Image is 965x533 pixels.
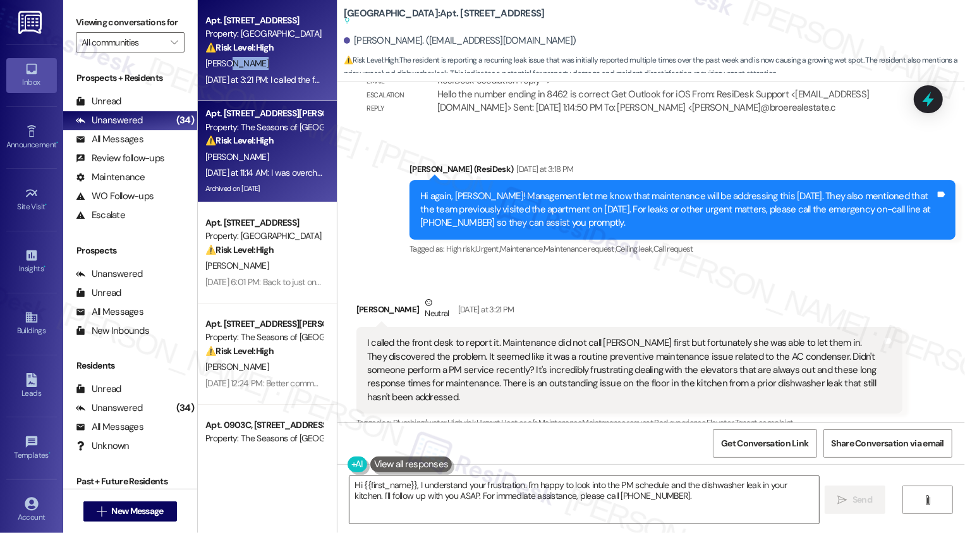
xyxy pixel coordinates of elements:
div: Unread [76,95,121,108]
div: (34) [173,398,197,418]
div: Apt. [STREET_ADDRESS][PERSON_NAME] [205,107,322,120]
span: [PERSON_NAME] [205,260,269,271]
div: [DATE] at 3:18 PM [514,162,574,176]
a: Inbox [6,58,57,92]
span: Urgent , [476,243,500,254]
div: Prospects + Residents [63,71,197,85]
div: Maintenance [76,171,145,184]
span: Bad experience , [654,417,706,428]
div: Unanswered [76,401,143,415]
span: Maintenance request , [582,417,654,428]
div: Unanswered [76,114,143,127]
div: Tagged as: [356,414,902,432]
div: Past + Future Residents [63,475,197,488]
span: Plumbing/water , [393,417,447,428]
div: Unread [76,383,121,396]
div: Property: [GEOGRAPHIC_DATA] [205,27,322,40]
strong: ⚠️ Risk Level: High [205,345,274,357]
span: [PERSON_NAME] [205,151,269,162]
div: Unanswered [76,267,143,281]
strong: ⚠️ Risk Level: High [344,55,398,65]
div: New Inbounds [76,324,149,338]
label: Viewing conversations for [76,13,185,32]
div: Apt. [STREET_ADDRESS] [205,14,322,27]
span: Maintenance request , [543,243,616,254]
span: [PERSON_NAME] [205,361,269,372]
span: New Message [111,505,163,518]
div: Prospects [63,244,197,257]
strong: ⚠️ Risk Level: High [205,135,274,146]
strong: ⚠️ Risk Level: High [205,244,274,255]
div: [PERSON_NAME] [356,296,902,327]
a: Buildings [6,307,57,341]
div: [DATE] at 3:21 PM [455,303,514,316]
div: I called the front desk to report it. Maintenance did not call [PERSON_NAME] first but fortunatel... [367,336,882,404]
div: [PERSON_NAME] (ResiDesk) [410,162,956,180]
strong: ⚠️ Risk Level: High [205,42,274,53]
i:  [97,506,106,517]
div: Neutral [422,296,451,322]
i:  [838,495,847,505]
div: ResiDesk escalation reply -> Hello the number ending in 8462 is correct Get Outlook for iOS From:... [437,74,870,114]
span: Get Conversation Link [721,437,808,450]
b: [GEOGRAPHIC_DATA]: Apt. [STREET_ADDRESS] [344,7,545,28]
div: Property: The Seasons of [GEOGRAPHIC_DATA] [205,121,322,134]
div: [DATE] 6:01 PM: Back to just one elevator working [205,276,383,288]
span: : The resident is reporting a recurring leak issue that was initially reported multiple times ove... [344,54,965,81]
div: Apt. 0903C, [STREET_ADDRESS][PERSON_NAME] [205,419,322,432]
span: Tenant complaint [735,417,793,428]
span: Maintenance , [500,243,543,254]
div: Tagged as: [410,240,956,258]
a: Templates • [6,431,57,465]
span: Heat or a/c , [501,417,538,428]
div: (34) [173,111,197,130]
textarea: Hi {{first_name}}, I understand your frustration. I'm happy to look into the PM schedule and the ... [349,476,819,524]
span: Elevator , [707,417,735,428]
div: Escalate [76,209,125,222]
div: Archived on [DATE] [204,181,324,197]
div: Property: The Seasons of [GEOGRAPHIC_DATA] [205,432,322,445]
div: Property: The Seasons of [GEOGRAPHIC_DATA] [205,331,322,344]
div: Unknown [76,439,130,453]
div: All Messages [76,420,143,434]
button: Share Conversation via email [823,429,952,458]
img: ResiDesk Logo [18,11,44,34]
span: Ceiling leak , [616,243,653,254]
div: Email escalation reply [367,75,416,115]
button: New Message [83,501,177,522]
div: Property: [GEOGRAPHIC_DATA] [205,230,322,243]
button: Send [825,486,886,514]
span: Call request [653,243,693,254]
input: All communities [82,32,164,52]
span: Urgent , [477,417,501,428]
span: Maintenance , [538,417,582,428]
button: Get Conversation Link [713,429,816,458]
div: Residents [63,359,197,372]
div: Apt. [STREET_ADDRESS] [205,216,322,230]
a: Account [6,493,57,527]
div: Unread [76,286,121,300]
span: • [49,449,51,458]
span: High risk , [446,243,476,254]
div: All Messages [76,305,143,319]
div: WO Follow-ups [76,190,154,203]
span: • [44,262,46,271]
a: Site Visit • [6,183,57,217]
div: [PERSON_NAME]. ([EMAIL_ADDRESS][DOMAIN_NAME]) [344,34,576,47]
div: Hi again, [PERSON_NAME]! Management let me know that maintenance will be addressing this [DATE]. ... [420,190,935,230]
span: [PERSON_NAME] [205,58,269,69]
div: Review follow-ups [76,152,164,165]
span: Send [853,493,872,506]
a: Insights • [6,245,57,279]
div: Apt. [STREET_ADDRESS][PERSON_NAME] [205,317,322,331]
i:  [171,37,178,47]
span: • [56,138,58,147]
span: High risk , [447,417,477,428]
i:  [923,495,933,505]
a: Leads [6,369,57,403]
span: Share Conversation via email [832,437,944,450]
div: All Messages [76,133,143,146]
span: • [46,200,47,209]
